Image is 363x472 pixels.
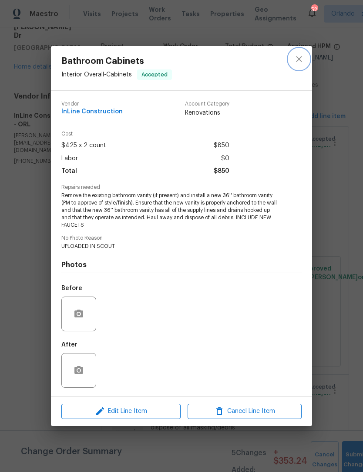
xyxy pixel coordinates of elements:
span: Account Category [185,101,229,107]
span: Labor [61,152,78,165]
h4: Photos [61,261,302,269]
button: close [289,49,309,69]
button: Cancel Line Item [188,404,302,419]
span: Remove the existing bathroom vanity (if present) and install a new 36'' bathroom vanity (PM to ap... [61,192,278,228]
span: Cancel Line Item [190,406,299,417]
span: Interior Overall - Cabinets [61,72,132,78]
h5: After [61,342,77,348]
span: Accepted [138,70,171,79]
button: Edit Line Item [61,404,181,419]
span: Total [61,165,77,178]
h5: Before [61,285,82,291]
span: $425 x 2 count [61,139,106,152]
span: No Photo Reason [61,235,302,241]
span: UPLOADED IN SCOUT [61,243,278,250]
span: $850 [214,139,229,152]
span: Renovations [185,109,229,117]
div: 52 [311,5,317,14]
span: $0 [221,152,229,165]
span: Repairs needed [61,185,302,190]
span: Vendor [61,101,123,107]
span: Cost [61,131,229,137]
span: InLine Construction [61,109,123,115]
span: Bathroom Cabinets [61,56,172,66]
span: $850 [214,165,229,178]
span: Edit Line Item [64,406,178,417]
